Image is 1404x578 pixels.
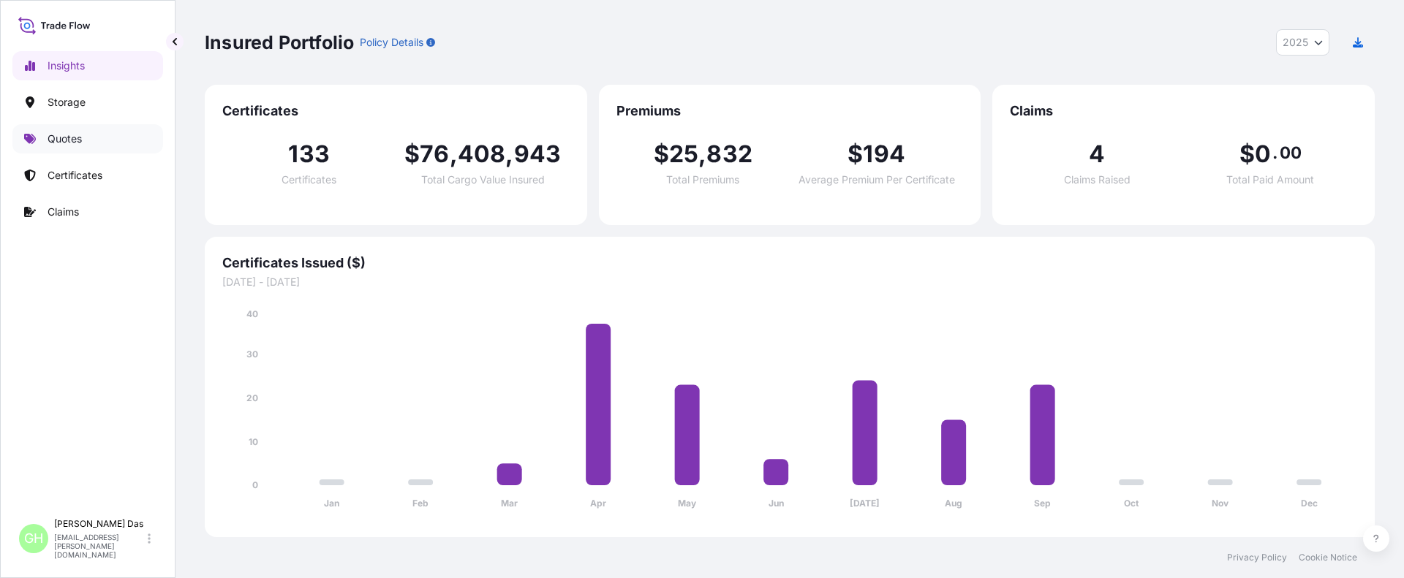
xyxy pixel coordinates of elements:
[1276,29,1329,56] button: Year Selector
[252,479,258,490] tspan: 0
[514,142,562,166] span: 943
[666,175,739,185] span: Total Premiums
[590,498,606,509] tspan: Apr
[1034,498,1051,509] tspan: Sep
[12,197,163,227] a: Claims
[501,498,518,509] tspan: Mar
[1064,175,1131,185] span: Claims Raised
[288,142,330,166] span: 133
[1089,142,1105,166] span: 4
[420,142,449,166] span: 76
[945,498,962,509] tspan: Aug
[669,142,698,166] span: 25
[24,531,43,546] span: GH
[1124,498,1139,509] tspan: Oct
[246,308,258,319] tspan: 40
[1283,35,1308,50] span: 2025
[706,142,752,166] span: 832
[222,254,1357,272] span: Certificates Issued ($)
[850,498,880,509] tspan: [DATE]
[48,132,82,146] p: Quotes
[404,142,420,166] span: $
[769,498,784,509] tspan: Jun
[246,392,258,403] tspan: 20
[450,142,458,166] span: ,
[1010,102,1357,120] span: Claims
[421,175,545,185] span: Total Cargo Value Insured
[48,205,79,219] p: Claims
[1301,498,1318,509] tspan: Dec
[1255,142,1271,166] span: 0
[1226,175,1314,185] span: Total Paid Amount
[249,436,258,447] tspan: 10
[12,51,163,80] a: Insights
[799,175,955,185] span: Average Premium Per Certificate
[848,142,863,166] span: $
[1239,142,1255,166] span: $
[282,175,336,185] span: Certificates
[458,142,506,166] span: 408
[1272,147,1277,159] span: .
[12,161,163,190] a: Certificates
[54,533,145,559] p: [EMAIL_ADDRESS][PERSON_NAME][DOMAIN_NAME]
[205,31,354,54] p: Insured Portfolio
[678,498,697,509] tspan: May
[48,58,85,73] p: Insights
[616,102,964,120] span: Premiums
[246,349,258,360] tspan: 30
[54,518,145,530] p: [PERSON_NAME] Das
[12,124,163,153] a: Quotes
[1212,498,1229,509] tspan: Nov
[412,498,429,509] tspan: Feb
[1280,147,1302,159] span: 00
[222,275,1357,289] span: [DATE] - [DATE]
[505,142,513,166] span: ,
[360,35,423,50] p: Policy Details
[48,168,102,183] p: Certificates
[863,142,905,166] span: 194
[1227,552,1287,563] a: Privacy Policy
[48,95,86,110] p: Storage
[324,498,339,509] tspan: Jan
[654,142,669,166] span: $
[222,102,570,120] span: Certificates
[1299,552,1357,563] a: Cookie Notice
[12,88,163,117] a: Storage
[698,142,706,166] span: ,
